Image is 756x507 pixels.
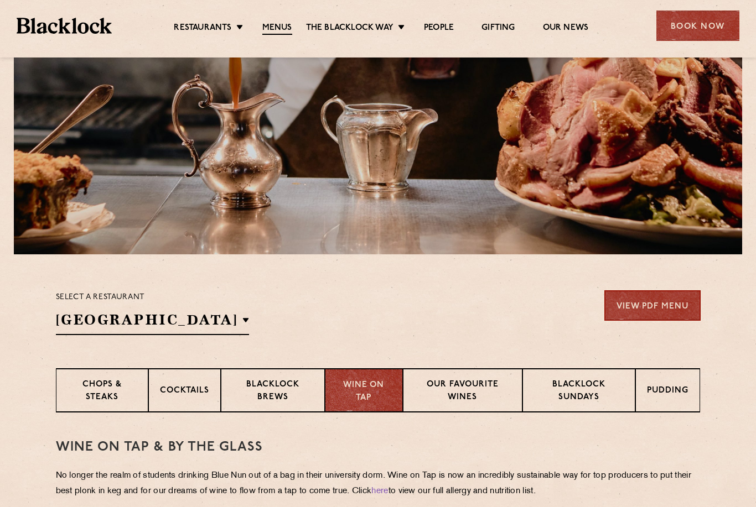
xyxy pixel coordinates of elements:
[604,290,701,321] a: View PDF Menu
[56,290,250,305] p: Select a restaurant
[56,310,250,335] h2: [GEOGRAPHIC_DATA]
[336,379,391,404] p: Wine on Tap
[56,468,701,499] p: No longer the realm of students drinking Blue Nun out of a bag in their university dorm. Wine on ...
[262,23,292,35] a: Menus
[415,379,511,405] p: Our favourite wines
[68,379,137,405] p: Chops & Steaks
[534,379,624,405] p: Blacklock Sundays
[424,23,454,34] a: People
[656,11,739,41] div: Book Now
[543,23,589,34] a: Our News
[481,23,515,34] a: Gifting
[17,18,112,34] img: BL_Textured_Logo-footer-cropped.svg
[174,23,231,34] a: Restaurants
[371,487,388,495] a: here
[232,379,313,405] p: Blacklock Brews
[56,440,701,454] h3: WINE on tap & by the glass
[160,385,209,399] p: Cocktails
[306,23,393,34] a: The Blacklock Way
[647,385,688,399] p: Pudding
